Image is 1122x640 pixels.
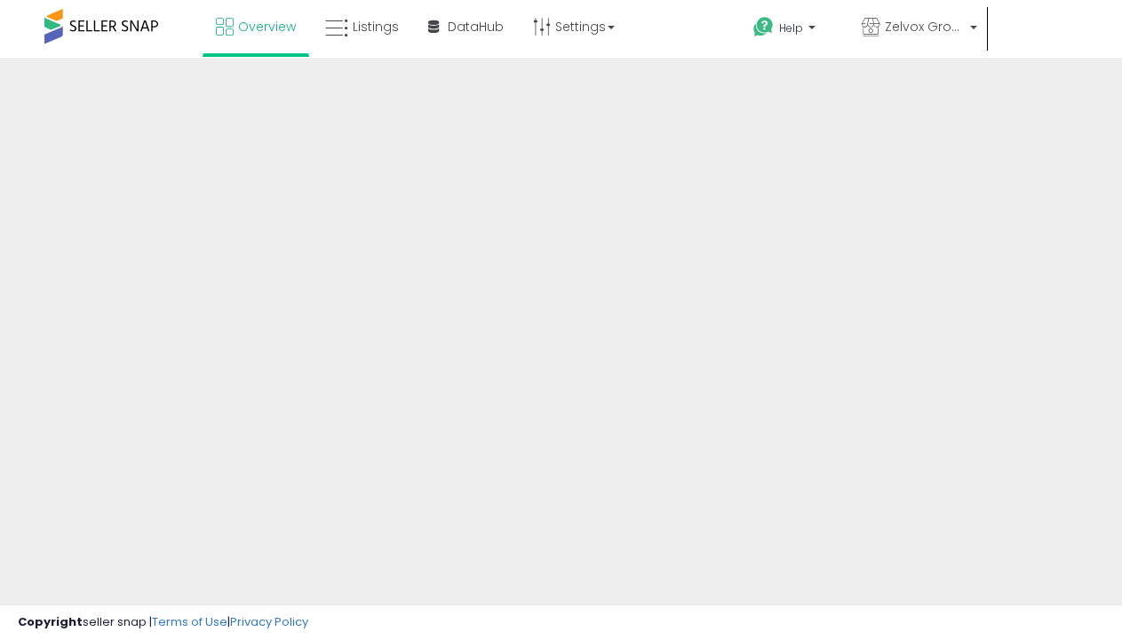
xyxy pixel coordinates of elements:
a: Terms of Use [152,613,227,630]
strong: Copyright [18,613,83,630]
span: Zelvox Group LLC [885,18,965,36]
span: Overview [238,18,296,36]
div: seller snap | | [18,614,308,631]
a: Privacy Policy [230,613,308,630]
span: DataHub [448,18,504,36]
a: Help [739,3,846,58]
span: Help [779,20,803,36]
span: Listings [353,18,399,36]
i: Get Help [752,16,775,38]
